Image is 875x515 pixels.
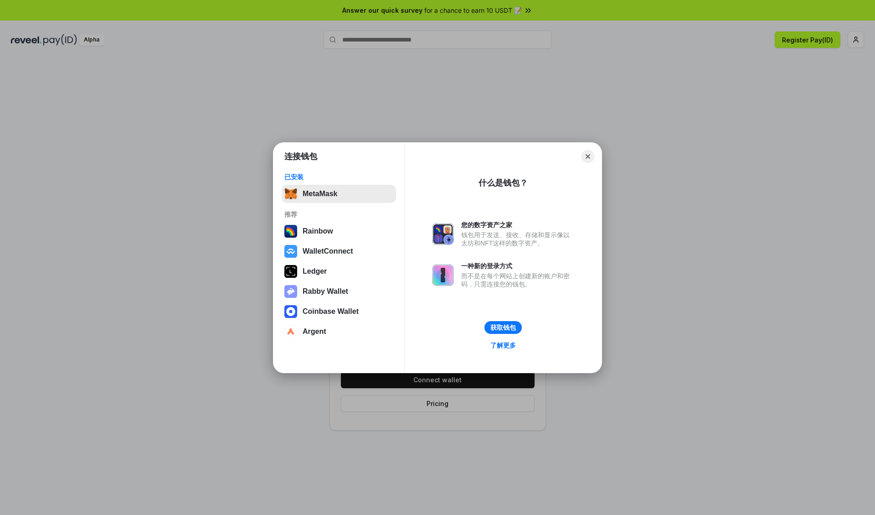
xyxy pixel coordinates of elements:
[490,341,516,349] div: 了解更多
[282,185,396,203] button: MetaMask
[284,173,393,181] div: 已安装
[282,302,396,321] button: Coinbase Wallet
[282,323,396,341] button: Argent
[461,221,574,229] div: 您的数字资产之家
[490,323,516,332] div: 获取钱包
[282,242,396,260] button: WalletConnect
[303,227,333,235] div: Rainbow
[282,222,396,240] button: Rainbow
[284,151,317,162] h1: 连接钱包
[282,282,396,301] button: Rabby Wallet
[461,231,574,247] div: 钱包用于发送、接收、存储和显示像以太坊和NFT这样的数字资产。
[303,190,337,198] div: MetaMask
[303,267,327,276] div: Ledger
[303,328,326,336] div: Argent
[284,187,297,200] img: svg+xml,%3Csvg%20fill%3D%22none%22%20height%3D%2233%22%20viewBox%3D%220%200%2035%2033%22%20width%...
[284,245,297,258] img: svg+xml,%3Csvg%20width%3D%2228%22%20height%3D%2228%22%20viewBox%3D%220%200%2028%2028%22%20fill%3D...
[461,262,574,270] div: 一种新的登录方式
[432,223,454,245] img: svg+xml,%3Csvg%20xmlns%3D%22http%3A%2F%2Fwww.w3.org%2F2000%2Fsvg%22%20fill%3D%22none%22%20viewBox...
[461,272,574,288] div: 而不是在每个网站上创建新的账户和密码，只需连接您的钱包。
[284,225,297,238] img: svg+xml,%3Csvg%20width%3D%22120%22%20height%3D%22120%22%20viewBox%3D%220%200%20120%20120%22%20fil...
[303,287,348,296] div: Rabby Wallet
[485,339,521,351] a: 了解更多
[282,262,396,281] button: Ledger
[284,285,297,298] img: svg+xml,%3Csvg%20xmlns%3D%22http%3A%2F%2Fwww.w3.org%2F2000%2Fsvg%22%20fill%3D%22none%22%20viewBox...
[582,150,594,163] button: Close
[284,210,393,218] div: 推荐
[284,265,297,278] img: svg+xml,%3Csvg%20xmlns%3D%22http%3A%2F%2Fwww.w3.org%2F2000%2Fsvg%22%20width%3D%2228%22%20height%3...
[432,264,454,286] img: svg+xml,%3Csvg%20xmlns%3D%22http%3A%2F%2Fwww.w3.org%2F2000%2Fsvg%22%20fill%3D%22none%22%20viewBox...
[479,177,528,188] div: 什么是钱包？
[484,321,522,334] button: 获取钱包
[284,325,297,338] img: svg+xml,%3Csvg%20width%3D%2228%22%20height%3D%2228%22%20viewBox%3D%220%200%2028%2028%22%20fill%3D...
[284,305,297,318] img: svg+xml,%3Csvg%20width%3D%2228%22%20height%3D%2228%22%20viewBox%3D%220%200%2028%2028%22%20fill%3D...
[303,247,353,255] div: WalletConnect
[303,307,359,316] div: Coinbase Wallet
